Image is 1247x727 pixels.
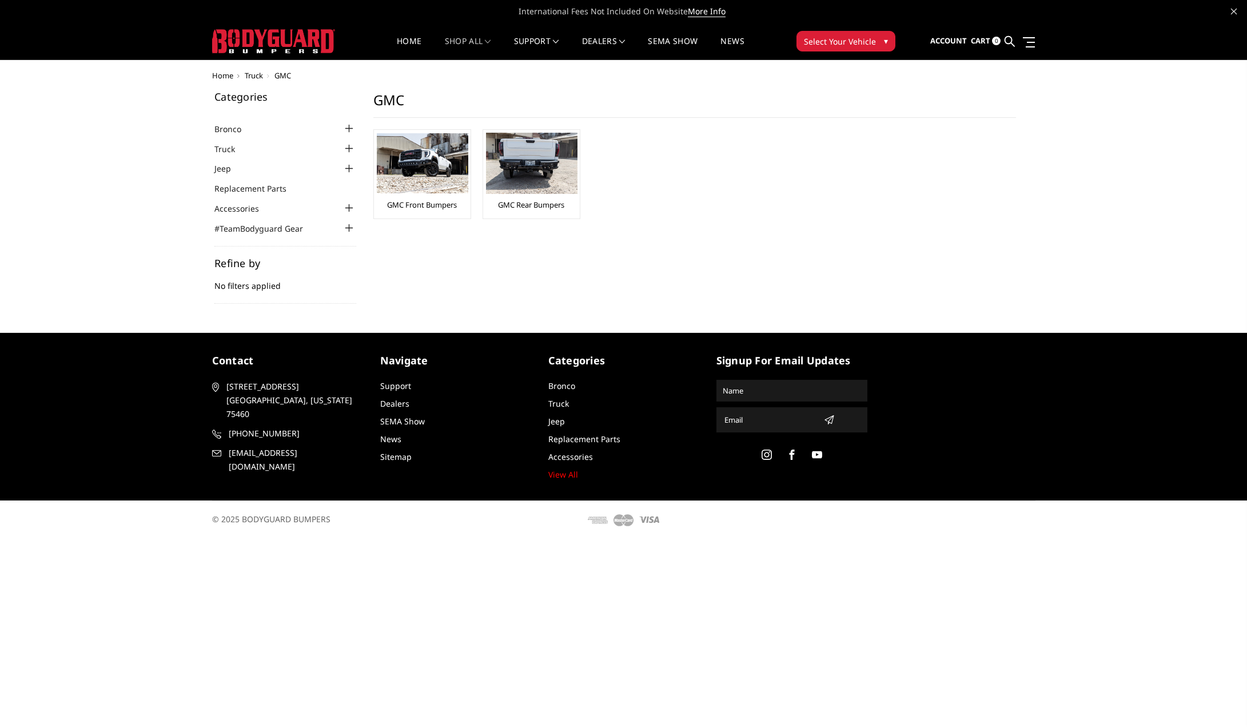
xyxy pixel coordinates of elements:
a: Sitemap [380,451,412,462]
span: 0 [992,37,1001,45]
h5: contact [212,353,363,368]
a: View All [548,469,578,480]
a: SEMA Show [380,416,425,427]
a: Home [212,70,233,81]
span: [STREET_ADDRESS] [GEOGRAPHIC_DATA], [US_STATE] 75460 [226,380,359,421]
a: More Info [688,6,726,17]
span: ▾ [884,35,888,47]
a: GMC Rear Bumpers [498,200,564,210]
a: Jeep [214,162,245,174]
span: [EMAIL_ADDRESS][DOMAIN_NAME] [229,446,361,474]
a: [PHONE_NUMBER] [212,427,363,440]
a: Cart 0 [971,26,1001,57]
a: Bronco [548,380,575,391]
h1: GMC [373,92,1016,118]
span: Cart [971,35,990,46]
h5: Navigate [380,353,531,368]
a: Truck [245,70,263,81]
a: Support [380,380,411,391]
a: SEMA Show [648,37,698,59]
a: Account [930,26,967,57]
a: Replacement Parts [548,434,620,444]
a: Dealers [380,398,409,409]
h5: Categories [548,353,699,368]
h5: Categories [214,92,356,102]
a: Bronco [214,123,256,135]
a: #TeamBodyguard Gear [214,223,317,235]
span: Select Your Vehicle [804,35,876,47]
img: BODYGUARD BUMPERS [212,29,335,53]
a: Support [514,37,559,59]
span: Account [930,35,967,46]
a: Jeep [548,416,565,427]
span: © 2025 BODYGUARD BUMPERS [212,514,330,525]
input: Email [720,411,819,429]
div: No filters applied [214,258,356,304]
a: Dealers [582,37,626,59]
h5: Refine by [214,258,356,268]
a: Replacement Parts [214,182,301,194]
a: Truck [214,143,249,155]
h5: signup for email updates [716,353,867,368]
a: [EMAIL_ADDRESS][DOMAIN_NAME] [212,446,363,474]
a: News [380,434,401,444]
span: [PHONE_NUMBER] [229,427,361,440]
span: GMC [274,70,291,81]
a: GMC Front Bumpers [387,200,457,210]
a: shop all [445,37,491,59]
a: Accessories [214,202,273,214]
a: Home [397,37,421,59]
a: Accessories [548,451,593,462]
a: News [720,37,744,59]
a: Truck [548,398,569,409]
input: Name [718,382,866,400]
button: Select Your Vehicle [796,31,895,51]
